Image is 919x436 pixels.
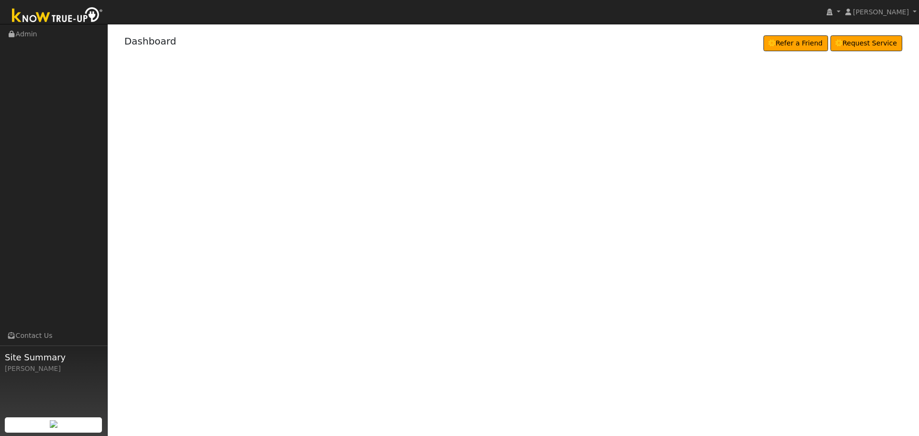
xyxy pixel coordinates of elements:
img: Know True-Up [7,5,108,27]
div: [PERSON_NAME] [5,364,102,374]
a: Refer a Friend [763,35,828,52]
span: Site Summary [5,351,102,364]
a: Request Service [830,35,903,52]
a: Dashboard [124,35,177,47]
span: [PERSON_NAME] [853,8,909,16]
img: retrieve [50,420,57,428]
